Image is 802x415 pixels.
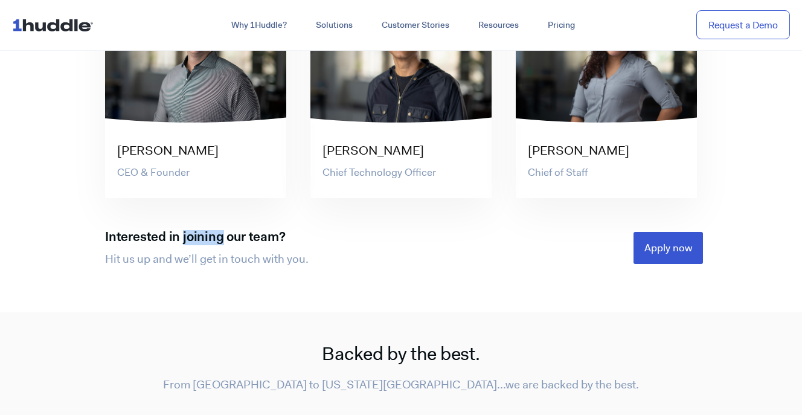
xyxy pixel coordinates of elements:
[696,10,790,40] a: Request a Demo
[528,142,697,159] h3: [PERSON_NAME]
[634,232,703,264] a: Apply now
[117,142,286,159] h3: [PERSON_NAME]
[464,14,533,36] a: Resources
[217,14,301,36] a: Why 1Huddle?
[533,14,589,36] a: Pricing
[93,343,709,365] h2: Backed by the best.
[644,243,692,253] span: Apply now
[322,166,492,180] p: Chief Technology Officer
[117,166,286,180] p: CEO & Founder
[12,13,98,36] img: ...
[105,230,401,245] h3: Interested in joining our team?
[322,142,492,159] h3: [PERSON_NAME]
[367,14,464,36] a: Customer Stories
[105,251,401,268] p: Hit us up and we’ll get in touch with you.
[93,377,709,393] p: From [GEOGRAPHIC_DATA] to [US_STATE][GEOGRAPHIC_DATA]…we are backed by the best.
[301,14,367,36] a: Solutions
[528,166,697,180] p: Chief of Staff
